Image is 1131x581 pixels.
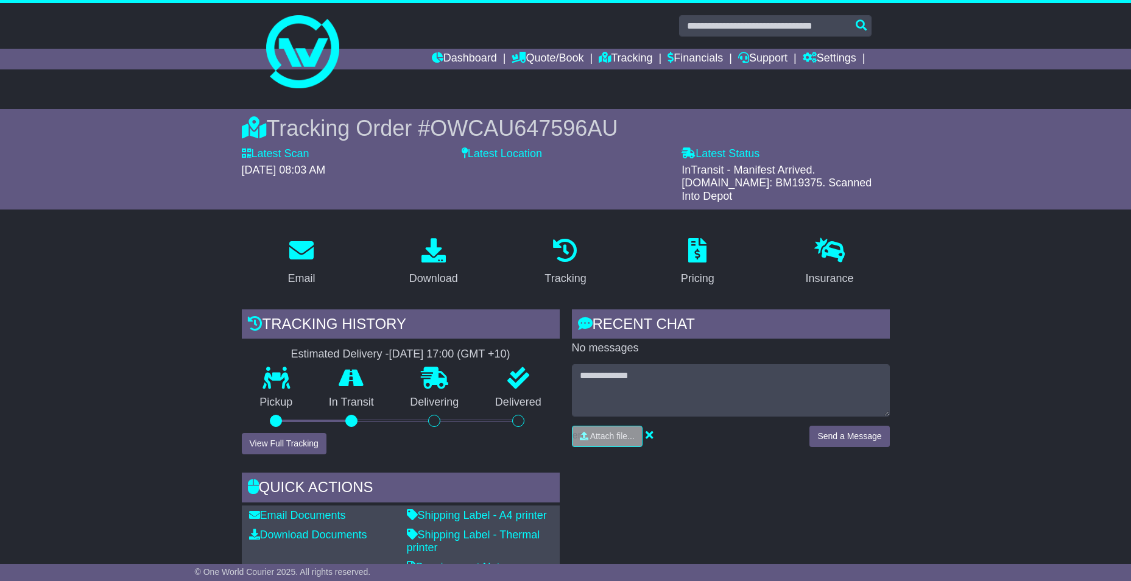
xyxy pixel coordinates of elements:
a: Download [401,234,466,291]
a: Email [280,234,323,291]
a: Email Documents [249,509,346,521]
div: Email [287,270,315,287]
label: Latest Status [682,147,759,161]
div: Tracking Order # [242,115,890,141]
button: Send a Message [809,426,889,447]
div: Insurance [806,270,854,287]
a: Pricing [673,234,722,291]
a: Settings [803,49,856,69]
a: Quote/Book [512,49,583,69]
label: Latest Scan [242,147,309,161]
div: RECENT CHAT [572,309,890,342]
p: No messages [572,342,890,355]
a: Financials [668,49,723,69]
label: Latest Location [462,147,542,161]
span: InTransit - Manifest Arrived. [DOMAIN_NAME]: BM19375. Scanned Into Depot [682,164,872,202]
div: Estimated Delivery - [242,348,560,361]
span: © One World Courier 2025. All rights reserved. [195,567,371,577]
a: Consignment Note [407,561,506,573]
a: Insurance [798,234,862,291]
div: Download [409,270,458,287]
a: Download Documents [249,529,367,541]
a: Shipping Label - Thermal printer [407,529,540,554]
button: View Full Tracking [242,433,326,454]
a: Shipping Label - A4 printer [407,509,547,521]
div: Quick Actions [242,473,560,505]
a: Tracking [599,49,652,69]
div: Tracking history [242,309,560,342]
div: [DATE] 17:00 (GMT +10) [389,348,510,361]
p: Delivered [477,396,560,409]
p: Pickup [242,396,311,409]
span: OWCAU647596AU [430,116,618,141]
a: Support [738,49,787,69]
p: Delivering [392,396,477,409]
span: [DATE] 08:03 AM [242,164,326,176]
a: Dashboard [432,49,497,69]
div: Tracking [544,270,586,287]
div: Pricing [681,270,714,287]
a: Tracking [537,234,594,291]
p: In Transit [311,396,392,409]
